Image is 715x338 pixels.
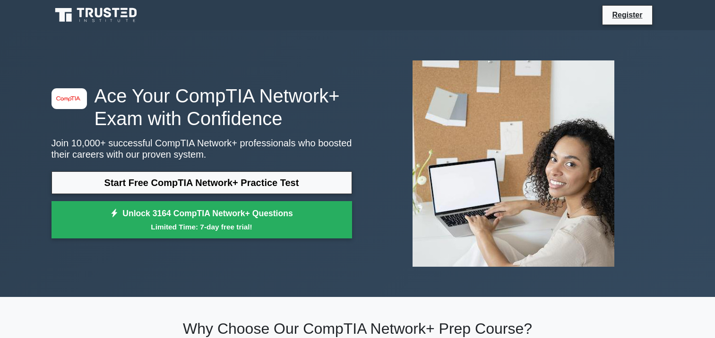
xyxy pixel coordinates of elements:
a: Start Free CompTIA Network+ Practice Test [52,171,352,194]
h1: Ace Your CompTIA Network+ Exam with Confidence [52,84,352,130]
a: Unlock 3164 CompTIA Network+ QuestionsLimited Time: 7-day free trial! [52,201,352,239]
p: Join 10,000+ successful CompTIA Network+ professionals who boosted their careers with our proven ... [52,137,352,160]
a: Register [606,9,648,21]
h2: Why Choose Our CompTIA Network+ Prep Course? [52,320,664,338]
small: Limited Time: 7-day free trial! [63,221,340,232]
